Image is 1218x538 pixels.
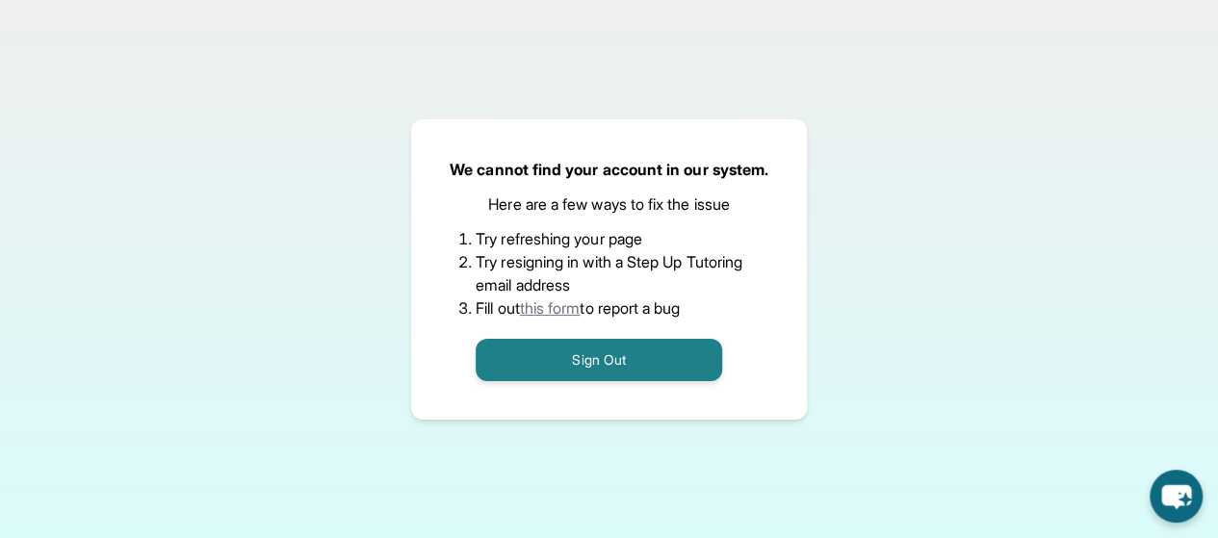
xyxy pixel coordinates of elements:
p: We cannot find your account in our system. [450,158,768,181]
button: Sign Out [476,339,722,381]
li: Fill out to report a bug [476,296,742,320]
p: Here are a few ways to fix the issue [488,192,730,216]
a: Sign Out [476,349,722,369]
li: Try resigning in with a Step Up Tutoring email address [476,250,742,296]
li: Try refreshing your page [476,227,742,250]
a: this form [520,298,581,318]
button: chat-button [1150,470,1203,523]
